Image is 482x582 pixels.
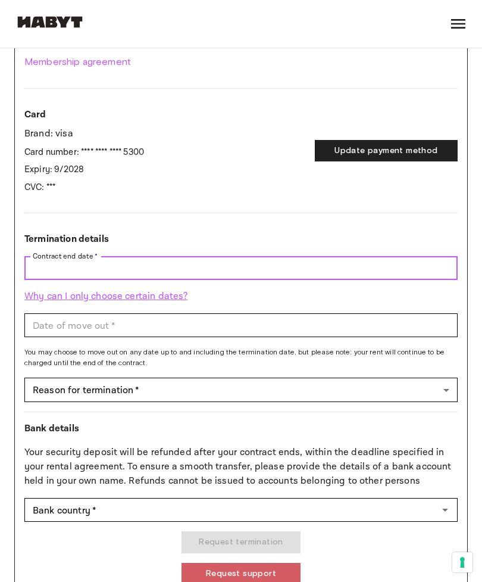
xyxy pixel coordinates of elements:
img: Habyt [14,16,86,28]
label: Contract end date [33,251,98,262]
p: Bank details [24,422,458,436]
input: Choose date [24,256,458,280]
span: You may choose to move out on any date up to and including the termination date, but please note:... [24,347,458,368]
button: Open [437,502,453,518]
p: Termination details [24,232,458,247]
a: Membership agreement [24,55,458,69]
button: Update payment method [315,140,458,162]
p: Why can I only choose certain dates? [24,290,458,304]
p: Brand: visa [24,127,305,141]
p: Expiry: 9/2028 [24,163,305,176]
p: Your security deposit will be refunded after your contract ends, within the deadline specified in... [24,446,458,488]
p: Card [24,108,305,122]
input: Choose date [24,313,458,337]
button: Your consent preferences for tracking technologies [452,552,472,572]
